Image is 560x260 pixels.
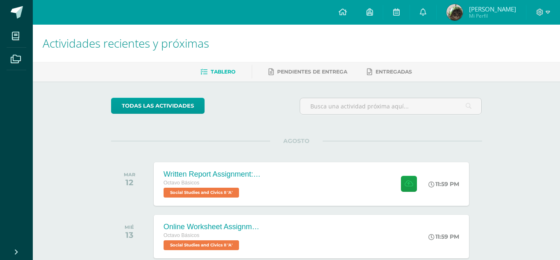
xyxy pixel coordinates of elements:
div: 11:59 PM [428,180,459,188]
div: Written Report Assignment: How Innovation Is Helping Guatemala Grow [164,170,262,179]
span: Octavo Básicos [164,232,200,238]
input: Busca una actividad próxima aquí... [300,98,482,114]
span: AGOSTO [270,137,323,145]
a: Entregadas [367,65,412,78]
a: Pendientes de entrega [269,65,347,78]
span: Tablero [211,69,235,75]
span: Pendientes de entrega [277,69,347,75]
span: Social Studies and Civics II 'A' [164,188,239,198]
a: Tablero [200,65,235,78]
span: Entregadas [376,69,412,75]
div: 11:59 PM [428,233,459,240]
span: Octavo Básicos [164,180,200,186]
div: 12 [124,177,135,187]
span: [PERSON_NAME] [469,5,516,13]
span: Social Studies and Civics II 'A' [164,240,239,250]
span: Mi Perfil [469,12,516,19]
span: Actividades recientes y próximas [43,35,209,51]
div: 13 [125,230,134,240]
a: todas las Actividades [111,98,205,114]
img: efdde124b53c5e6227a31b6264010d7d.png [446,4,463,21]
div: MIÉ [125,224,134,230]
div: Online Worksheet Assignment: Problems that Affect Harmonious Relationships in the Community [164,223,262,231]
div: MAR [124,172,135,177]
